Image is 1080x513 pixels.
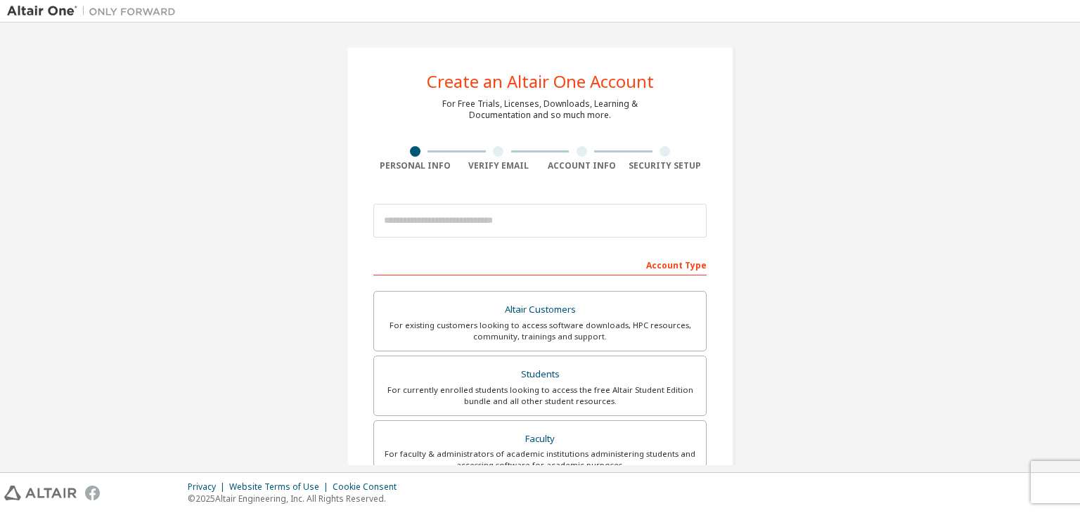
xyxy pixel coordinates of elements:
[382,384,697,407] div: For currently enrolled students looking to access the free Altair Student Edition bundle and all ...
[442,98,638,121] div: For Free Trials, Licenses, Downloads, Learning & Documentation and so much more.
[229,481,333,493] div: Website Terms of Use
[333,481,405,493] div: Cookie Consent
[382,365,697,384] div: Students
[373,253,707,275] div: Account Type
[382,300,697,320] div: Altair Customers
[624,160,707,171] div: Security Setup
[382,448,697,471] div: For faculty & administrators of academic institutions administering students and accessing softwa...
[382,429,697,449] div: Faculty
[427,73,654,90] div: Create an Altair One Account
[7,4,183,18] img: Altair One
[188,493,405,505] p: © 2025 Altair Engineering, Inc. All Rights Reserved.
[373,160,457,171] div: Personal Info
[85,486,100,500] img: facebook.svg
[457,160,541,171] div: Verify Email
[540,160,624,171] div: Account Info
[4,486,77,500] img: altair_logo.svg
[188,481,229,493] div: Privacy
[382,320,697,342] div: For existing customers looking to access software downloads, HPC resources, community, trainings ...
